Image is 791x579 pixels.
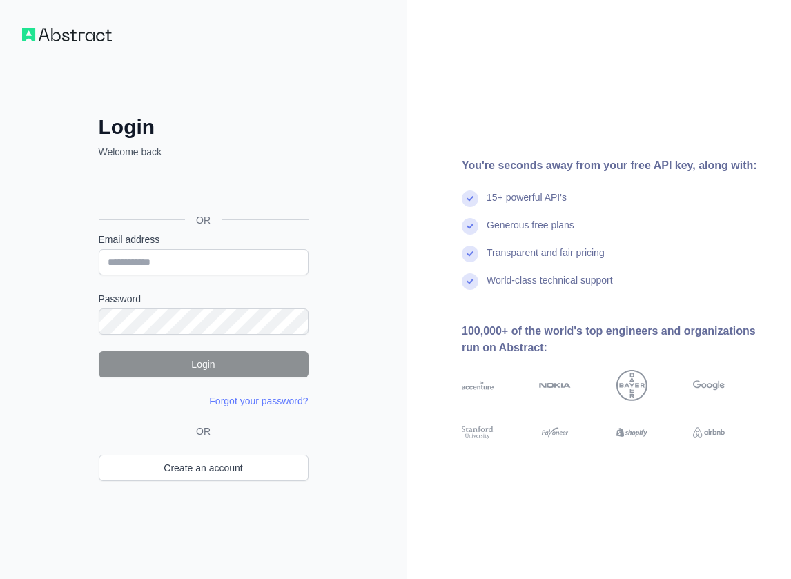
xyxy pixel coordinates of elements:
[99,145,309,159] p: Welcome back
[487,190,567,218] div: 15+ powerful API's
[462,246,478,262] img: check mark
[487,273,613,301] div: World-class technical support
[462,323,769,356] div: 100,000+ of the world's top engineers and organizations run on Abstract:
[462,157,769,174] div: You're seconds away from your free API key, along with:
[462,273,478,290] img: check mark
[209,395,308,406] a: Forgot your password?
[462,218,478,235] img: check mark
[462,190,478,207] img: check mark
[693,424,725,440] img: airbnb
[99,115,309,139] h2: Login
[616,370,648,402] img: bayer
[539,424,571,440] img: payoneer
[462,370,494,402] img: accenture
[99,351,309,377] button: Login
[616,424,648,440] img: shopify
[99,455,309,481] a: Create an account
[487,246,605,273] div: Transparent and fair pricing
[462,424,494,440] img: stanford university
[92,174,313,204] iframe: Przycisk Zaloguj się przez Google
[191,424,216,438] span: OR
[99,233,309,246] label: Email address
[693,370,725,402] img: google
[22,28,112,41] img: Workflow
[539,370,571,402] img: nokia
[99,292,309,306] label: Password
[185,213,222,227] span: OR
[487,218,574,246] div: Generous free plans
